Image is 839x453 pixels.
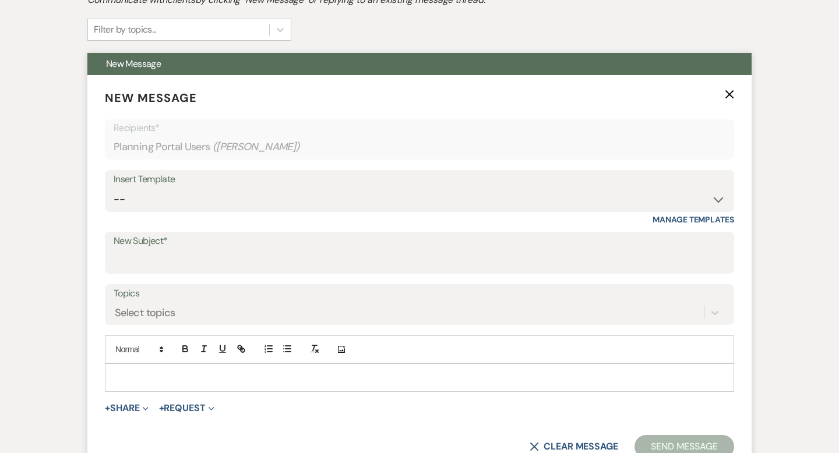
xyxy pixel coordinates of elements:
[106,58,161,70] span: New Message
[115,305,175,321] div: Select topics
[159,404,214,413] button: Request
[213,139,300,155] span: ( [PERSON_NAME] )
[530,442,618,451] button: Clear message
[114,285,725,302] label: Topics
[105,404,149,413] button: Share
[105,404,110,413] span: +
[114,233,725,250] label: New Subject*
[114,121,725,136] p: Recipients*
[105,90,197,105] span: New Message
[114,136,725,158] div: Planning Portal Users
[653,214,734,225] a: Manage Templates
[94,23,156,37] div: Filter by topics...
[114,171,725,188] div: Insert Template
[159,404,164,413] span: +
